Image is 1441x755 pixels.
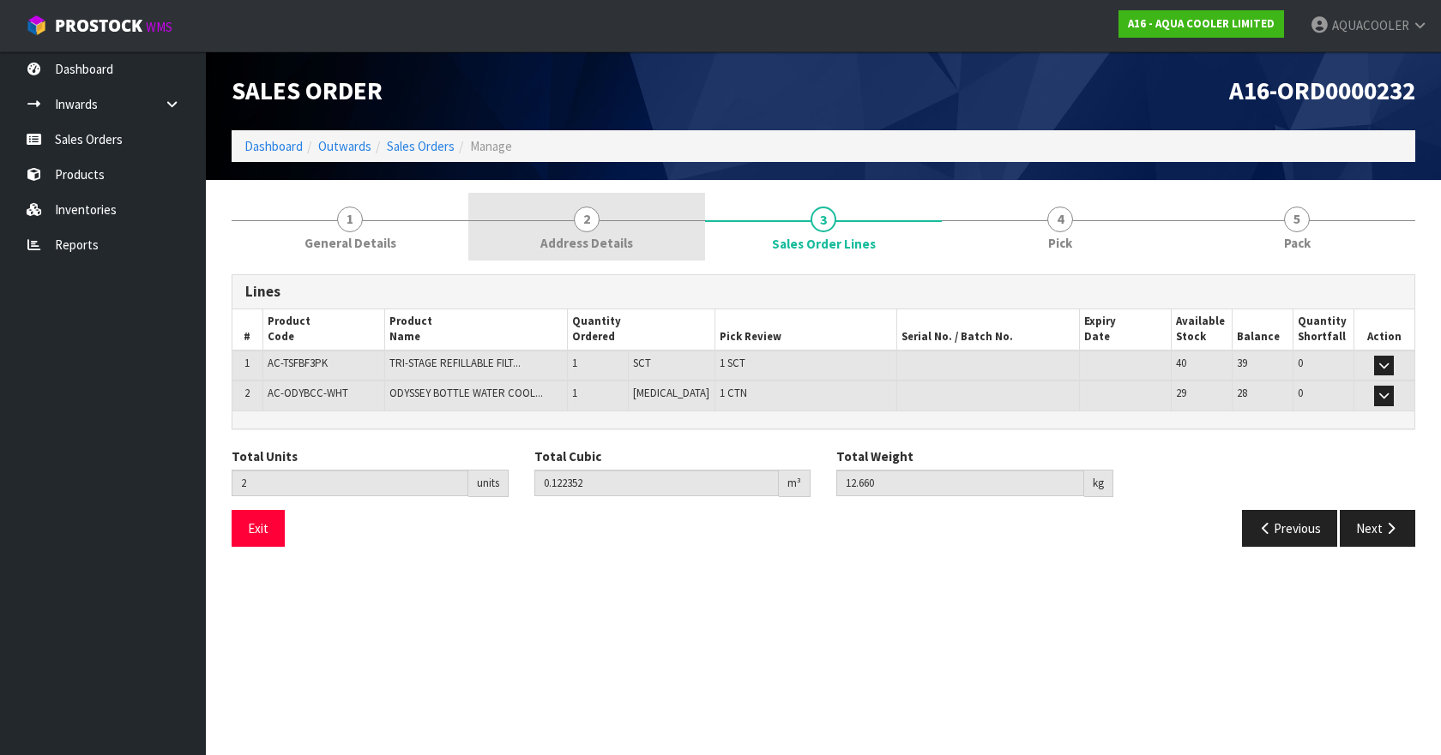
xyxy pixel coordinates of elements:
[389,356,521,370] span: TRI-STAGE REFILLABLE FILT...
[633,356,651,370] span: SCT
[1284,207,1310,232] span: 5
[772,235,876,253] span: Sales Order Lines
[534,470,780,496] input: Total Cubic
[1298,386,1303,400] span: 0
[55,15,142,37] span: ProStock
[1340,510,1415,547] button: Next
[1354,309,1414,351] th: Action
[1229,75,1415,106] span: A16-ORD0000232
[1084,470,1113,497] div: kg
[26,15,47,36] img: cube-alt.png
[897,309,1080,351] th: Serial No. / Batch No.
[574,207,600,232] span: 2
[1176,356,1186,370] span: 40
[1176,386,1186,400] span: 29
[1242,510,1338,547] button: Previous
[572,386,577,400] span: 1
[1237,386,1247,400] span: 28
[244,138,303,154] a: Dashboard
[232,470,468,496] input: Total Units
[836,447,913,465] label: Total Weight
[1298,356,1303,370] span: 0
[262,309,384,351] th: Product Code
[811,207,836,232] span: 3
[1332,17,1409,33] span: AQUACOOLER
[1048,234,1072,252] span: Pick
[720,386,747,400] span: 1 CTN
[304,234,396,252] span: General Details
[633,386,709,400] span: [MEDICAL_DATA]
[384,309,567,351] th: Product Name
[1237,356,1247,370] span: 39
[1284,234,1311,252] span: Pack
[714,309,897,351] th: Pick Review
[337,207,363,232] span: 1
[540,234,633,252] span: Address Details
[779,470,811,497] div: m³
[146,19,172,35] small: WMS
[567,309,714,351] th: Quantity Ordered
[1232,309,1293,351] th: Balance
[232,447,298,465] label: Total Units
[468,470,509,497] div: units
[836,470,1084,496] input: Total Weight
[1080,309,1171,351] th: Expiry Date
[232,510,285,547] button: Exit
[1171,309,1232,351] th: Available Stock
[268,386,348,400] span: AC-ODYBCC-WHT
[387,138,455,154] a: Sales Orders
[244,386,250,400] span: 2
[232,309,262,351] th: #
[720,356,745,370] span: 1 SCT
[1128,16,1275,31] strong: A16 - AQUA COOLER LIMITED
[389,386,543,400] span: ODYSSEY BOTTLE WATER COOL...
[318,138,371,154] a: Outwards
[232,261,1415,560] span: Sales Order Lines
[232,75,383,106] span: Sales Order
[268,356,328,370] span: AC-TSFBF3PK
[1293,309,1354,351] th: Quantity Shortfall
[1047,207,1073,232] span: 4
[244,356,250,370] span: 1
[245,284,1402,300] h3: Lines
[470,138,512,154] span: Manage
[534,447,601,465] label: Total Cubic
[572,356,577,370] span: 1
